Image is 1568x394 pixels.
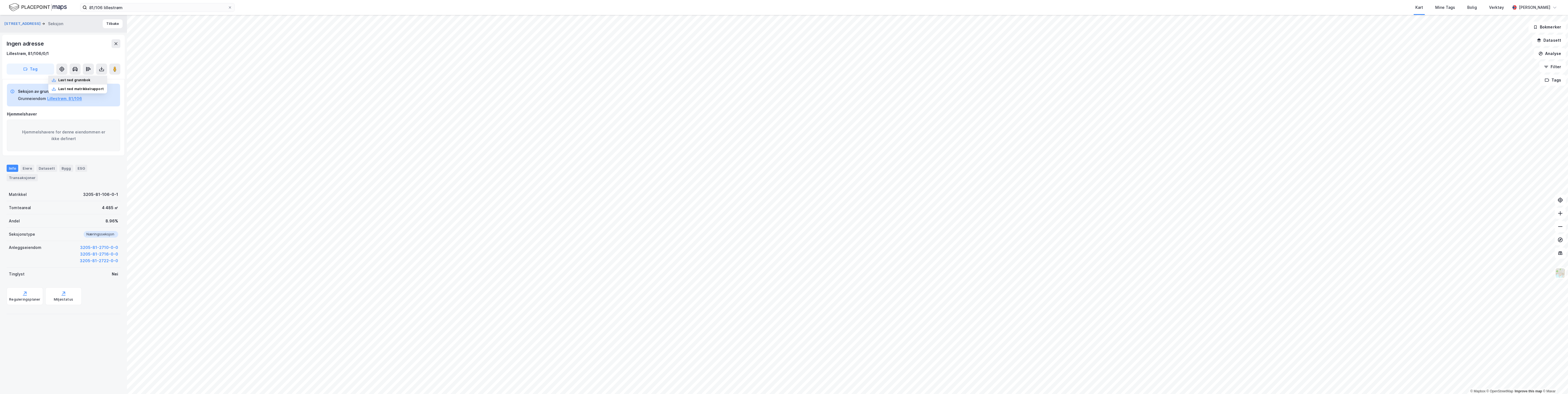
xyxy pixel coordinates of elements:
img: Z [1555,268,1566,278]
div: Hjemmelshaver [7,111,120,117]
div: Lillestrøm, 81/106/0/1 [7,50,49,57]
div: Matrikkel [9,191,27,198]
img: logo.f888ab2527a4732fd821a326f86c7f29.svg [9,2,67,12]
div: Reguleringsplaner [9,297,40,302]
div: Andel [9,218,20,224]
a: Improve this map [1515,389,1542,393]
div: Info [7,165,18,172]
iframe: Chat Widget [1540,367,1568,394]
button: 3205-81-2722-0-0 [80,258,118,264]
div: Bygg [59,165,73,172]
div: 8.96% [105,218,118,224]
div: [PERSON_NAME] [1519,4,1550,11]
div: Transaksjoner [7,174,38,181]
div: Grunneiendom [18,95,46,102]
a: OpenStreetMap [1487,389,1513,393]
div: 3205-81-106-0-1 [83,191,118,198]
button: [STREET_ADDRESS] [4,21,42,27]
button: 3205-81-2710-0-0 [80,244,118,251]
div: Eiere [20,165,34,172]
button: Tilbake [103,19,123,28]
div: Last ned grunnbok [58,78,90,82]
div: Mine Tags [1435,4,1455,11]
div: 4 485 ㎡ [102,204,118,211]
button: Bokmerker [1529,22,1566,33]
div: Seksjon av grunneiendom [18,88,82,95]
div: Kontrollprogram for chat [1540,367,1568,394]
button: Filter [1539,61,1566,72]
div: Datasett [36,165,57,172]
a: Mapbox [1470,389,1485,393]
div: Verktøy [1489,4,1504,11]
div: Seksjonstype [9,231,35,238]
div: Nei [112,271,118,277]
button: Lillestrøm, 81/106 [47,95,82,102]
div: Ingen adresse [7,39,45,48]
button: Datasett [1532,35,1566,46]
button: 3205-81-2716-0-0 [80,251,118,258]
button: Tag [7,64,54,75]
div: Hjemmelshavere for denne eiendommen er ikke definert [7,120,120,151]
div: Miljøstatus [54,297,73,302]
button: Analyse [1534,48,1566,59]
div: Tinglyst [9,271,25,277]
div: Kart [1415,4,1423,11]
div: Seksjon [48,20,63,27]
div: ESG [75,165,87,172]
div: Anleggseiendom [9,244,41,251]
div: Bolig [1467,4,1477,11]
input: Søk på adresse, matrikkel, gårdeiere, leietakere eller personer [87,3,228,12]
button: Tags [1540,75,1566,86]
div: Last ned matrikkelrapport [58,87,104,91]
div: Tomteareal [9,204,31,211]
